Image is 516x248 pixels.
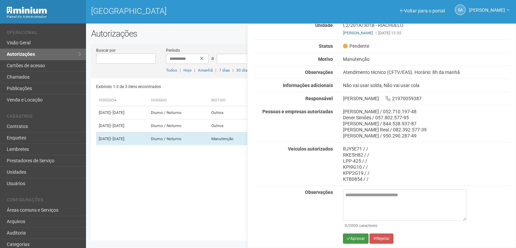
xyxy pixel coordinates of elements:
td: [DATE] [96,132,148,146]
span: Silvio Anjos [469,1,505,13]
span: Pendente [343,43,369,49]
span: | [376,31,377,35]
div: LPP-425 / / [343,158,511,164]
a: [PERSON_NAME] [469,8,509,14]
div: RJY5E71 / / [343,146,511,152]
td: Diurno / Noturno [148,119,209,132]
li: Cadastros [7,114,81,121]
div: Manutenção [338,56,516,62]
span: | [194,68,195,73]
img: Minium [7,7,47,14]
strong: Motivo [318,56,333,62]
div: KPI9G10 / / [343,164,511,170]
h1: [GEOGRAPHIC_DATA] [91,7,296,15]
a: Amanhã [198,68,213,73]
a: SA [455,4,466,15]
td: Diurno / Noturno [148,132,209,146]
li: Configurações [7,198,81,205]
strong: Veículos autorizados [288,146,333,152]
td: Diurno / Noturno [148,106,209,119]
span: - [DATE] [111,136,124,141]
div: Atendimento técnico (CFTV/EAS). Horário: 8h da manhã [338,69,516,75]
td: [DATE] [96,106,148,119]
div: [DATE] 12:32 [343,30,511,36]
div: Exibindo 1-3 de 3 itens encontrados [96,82,299,92]
a: 7 dias [219,68,230,73]
span: 0 [345,223,347,228]
div: Dener Simões / 057.802.577-95 [343,115,511,121]
div: [PERSON_NAME] 21970059387 [338,95,516,101]
strong: Unidade [315,23,333,28]
a: Todos [166,68,177,73]
a: 30 dias [236,68,249,73]
span: | [215,68,216,73]
div: L2/201A/301B - RIACHUELO [338,22,516,36]
th: Motivo [209,95,255,106]
span: | [232,68,233,73]
button: Rejeitar [370,234,393,244]
strong: Observações [305,190,333,195]
button: Aprovar [343,234,369,244]
li: Operacional [7,30,81,37]
strong: Pessoas e empresas autorizadas [262,109,333,114]
a: [PERSON_NAME] [343,31,373,35]
div: KTB0854 / / [343,176,511,182]
label: Buscar por [96,47,116,53]
a: Hoje [183,68,191,73]
strong: Responsável [305,96,333,101]
div: Não vai usar solda, Não vai usar cola [338,82,516,88]
strong: Observações [305,70,333,75]
div: [PERSON_NAME] Real / 082.392.577-39 [343,127,511,133]
div: Painel do Administrador [7,14,81,20]
td: Outros [209,106,255,119]
label: Período [166,47,180,53]
a: Voltar para o portal [400,8,445,13]
th: Período [96,95,148,106]
span: - [DATE] [111,110,124,115]
span: | [180,68,181,73]
td: Outros [209,119,255,132]
h2: Autorizações [91,29,511,39]
div: [PERSON_NAME] / 052.710.197-48 [343,109,511,115]
span: a [211,55,214,61]
td: [DATE] [96,119,148,132]
div: [PERSON_NAME] / 950.290.287-49 [343,133,511,139]
div: KPP2G19 / / [343,170,511,176]
div: [PERSON_NAME] / 844.538.937-87 [343,121,511,127]
div: RKE5H82 / / [343,152,511,158]
strong: Status [319,43,333,49]
div: /2000 caracteres [345,222,465,229]
strong: Informações adicionais [283,83,333,88]
span: - [DATE] [111,123,124,128]
td: Manutenção [209,132,255,146]
th: Horário [148,95,209,106]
